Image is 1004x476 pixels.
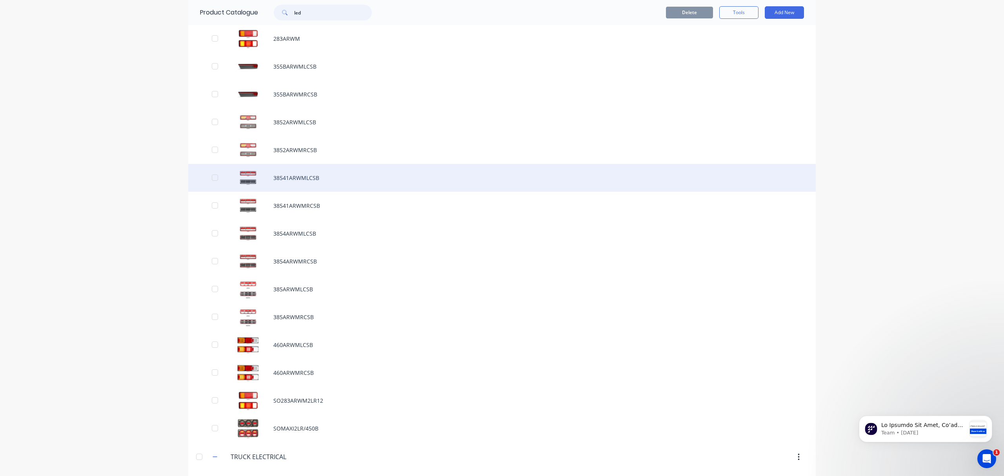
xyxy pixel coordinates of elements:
div: 460ARWMRCSB460ARWMRCSB [188,359,816,387]
input: Enter category name [231,452,324,461]
div: 460ARWMLCSB460ARWMLCSB [188,331,816,359]
div: 38541ARWMRCSB38541ARWMRCSB [188,192,816,220]
button: Delete [666,7,713,18]
div: SOMAXI2LR/450BSOMAXI2LR/450B [188,414,816,442]
span: 1 [993,449,1000,456]
iframe: Intercom live chat [977,449,996,468]
div: 283ARWM283ARWM [188,25,816,53]
div: SO283ARWM2LR12SO283ARWM2LR12 [188,387,816,414]
div: 3852ARWMLCSB3852ARWMLCSB [188,108,816,136]
div: 3852ARWMRCSB3852ARWMRCSB [188,136,816,164]
div: 385ARWMLCSB385ARWMLCSB [188,275,816,303]
div: 3854ARWMLCSB3854ARWMLCSB [188,220,816,247]
button: Add New [765,6,804,19]
button: Tools [719,6,758,19]
div: 355BARWMLCSB355BARWMLCSB [188,53,816,80]
div: 385ARWMRCSB385ARWMRCSB [188,303,816,331]
div: 38541ARWMLCSB38541ARWMLCSB [188,164,816,192]
div: 355BARWMRCSB355BARWMRCSB [188,80,816,108]
input: Search... [294,5,372,20]
div: 3854ARWMRCSB3854ARWMRCSB [188,247,816,275]
iframe: Intercom notifications message [847,400,1004,455]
